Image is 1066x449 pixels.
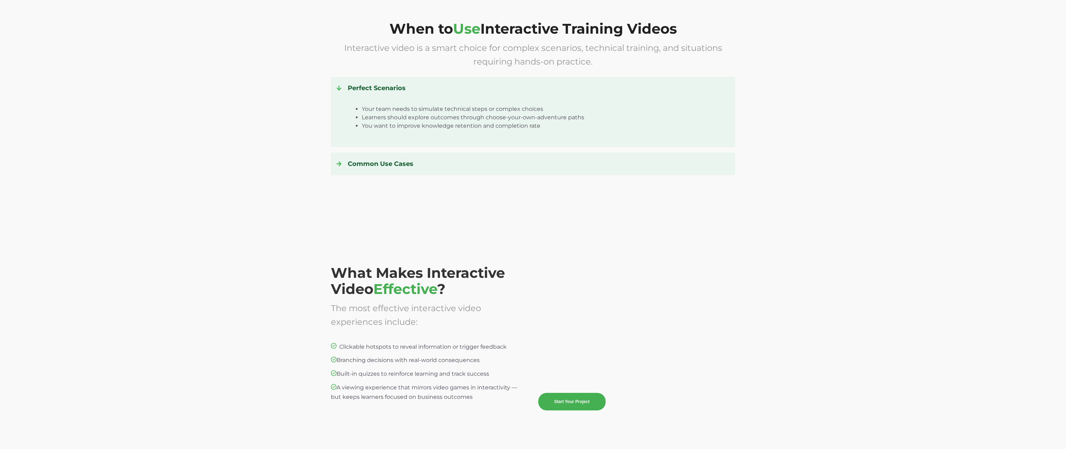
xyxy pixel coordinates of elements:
span: Start Your Project [554,399,589,404]
span: When to Interactive Training Videos [389,20,677,37]
span: Use [453,20,480,37]
li: Your team needs to simulate technical steps or complex choices [362,105,724,113]
span: Branching decisions with real-world consequences [331,357,480,363]
span: Effective [373,280,437,297]
h4: Perfect Scenarios [337,82,729,94]
span: What Makes Interactive Video ? [331,264,505,297]
span: Interactive video is a smart choice for complex scenarios, technical training, and situations req... [344,43,722,67]
span: A viewing experience that mirrors video games in interactivity — but keeps learners focused on bu... [331,384,517,400]
a: Start Your Project [538,393,606,410]
span: Clickable hotspots to reveal information or trigger feedback [339,343,507,350]
li: You want to improve knowledge retention and completion rate [362,122,724,130]
h4: Common Use Cases [337,158,729,169]
li: Learners should explore outcomes through choose-your-own-adventure paths [362,113,724,122]
iframe: William & Lauren [538,269,735,380]
span: The most effective interactive video experiences include: [331,303,481,327]
span: Built-in quizzes to reinforce learning and track success [331,370,489,377]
